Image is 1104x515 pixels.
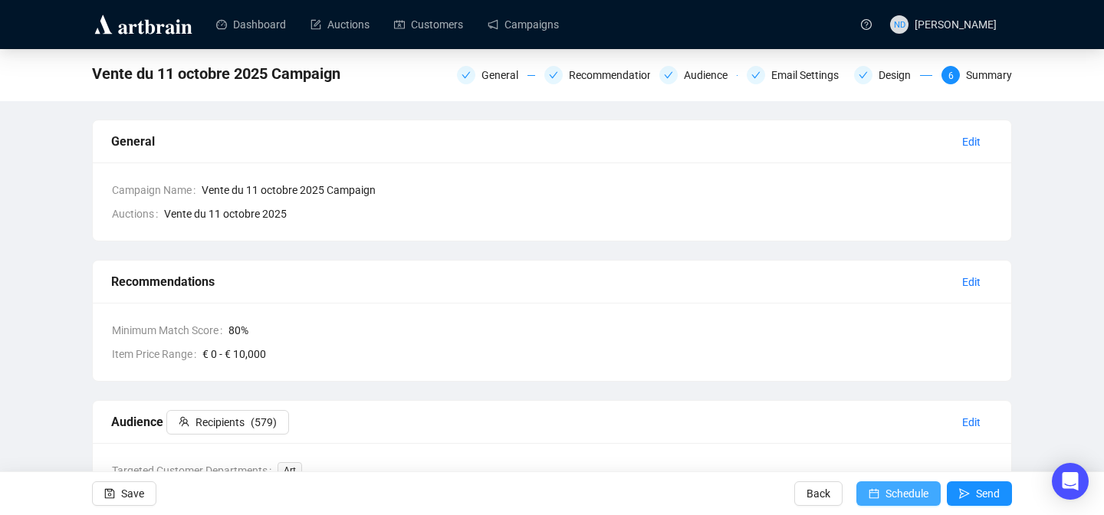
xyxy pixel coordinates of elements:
[92,481,156,506] button: Save
[164,205,287,222] span: Vente du 11 octobre 2025
[950,130,993,154] button: Edit
[962,133,981,150] span: Edit
[962,414,981,431] span: Edit
[569,66,668,84] div: Recommendations
[544,66,650,84] div: Recommendations
[112,346,202,362] span: Item Price Range
[856,481,941,506] button: Schedule
[962,274,981,290] span: Edit
[879,66,920,84] div: Design
[959,488,970,499] span: send
[112,462,278,479] span: Targeted Customer Departments
[976,472,1000,515] span: Send
[751,71,761,80] span: check
[915,18,997,31] span: [PERSON_NAME]
[92,12,195,37] img: logo
[202,182,993,198] span: Vente du 11 octobre 2025 Campaign
[462,71,471,80] span: check
[111,132,950,151] div: General
[111,415,289,429] span: Audience
[771,66,848,84] div: Email Settings
[228,322,993,339] span: 80 %
[854,66,932,84] div: Design
[112,205,164,222] span: Auctions
[457,66,535,84] div: General
[112,322,228,339] span: Minimum Match Score
[950,410,993,435] button: Edit
[92,61,340,86] span: Vente du 11 octobre 2025 Campaign
[549,71,558,80] span: check
[278,462,302,479] span: Art
[807,472,830,515] span: Back
[947,481,1012,506] button: Send
[966,66,1012,84] div: Summary
[310,5,370,44] a: Auctions
[121,472,144,515] span: Save
[941,66,1012,84] div: 6Summary
[1052,463,1089,500] div: Open Intercom Messenger
[216,5,286,44] a: Dashboard
[950,270,993,294] button: Edit
[104,488,115,499] span: save
[948,71,954,81] span: 6
[195,414,245,431] span: Recipients
[202,346,993,362] span: € 0 - € 10,000
[251,414,277,431] span: ( 579 )
[869,488,879,499] span: calendar
[664,71,673,80] span: check
[394,5,463,44] a: Customers
[794,481,843,506] button: Back
[166,410,289,435] button: Recipients(579)
[886,472,928,515] span: Schedule
[659,66,738,84] div: Audience
[481,66,527,84] div: General
[861,19,872,30] span: question-circle
[893,18,905,31] span: ND
[488,5,559,44] a: Campaigns
[111,272,950,291] div: Recommendations
[684,66,737,84] div: Audience
[179,416,189,427] span: team
[747,66,845,84] div: Email Settings
[112,182,202,198] span: Campaign Name
[859,71,868,80] span: check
